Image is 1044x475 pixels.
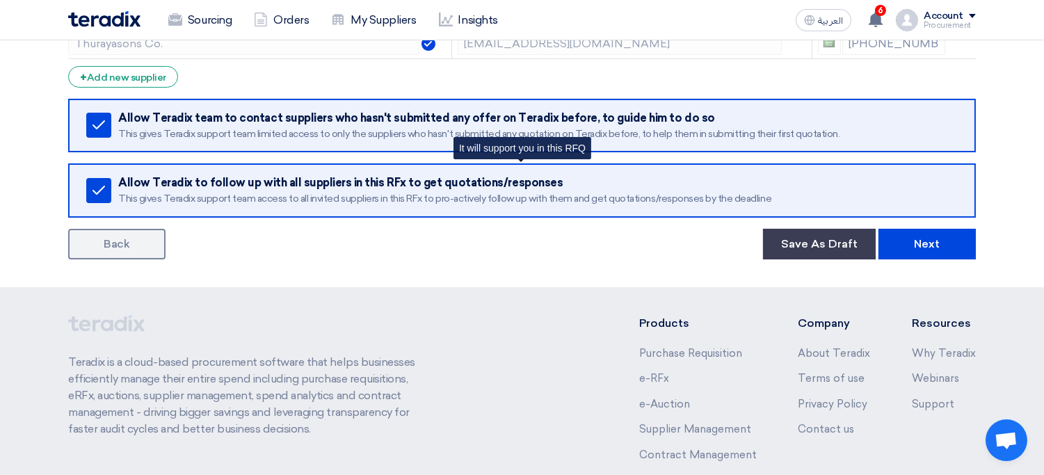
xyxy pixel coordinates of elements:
[320,5,427,35] a: My Suppliers
[875,5,886,16] span: 6
[924,10,963,22] div: Account
[639,449,757,461] a: Contract Management
[118,111,956,125] div: Allow Teradix team to contact suppliers who hasn't submitted any offer on Teradix before, to guid...
[798,315,870,332] li: Company
[818,16,843,26] span: العربية
[912,372,959,385] a: Webinars
[763,229,876,259] button: Save As Draft
[798,398,867,410] a: Privacy Policy
[639,423,751,435] a: Supplier Management
[798,347,870,360] a: About Teradix
[118,193,956,205] div: This gives Teradix support team access to all invited suppliers in this RFx to pro-actively follo...
[912,347,976,360] a: Why Teradix
[458,33,782,55] input: Email
[639,372,669,385] a: e-RFx
[118,176,956,190] div: Allow Teradix to follow up with all suppliers in this RFx to get quotations/responses
[639,398,690,410] a: e-Auction
[986,419,1027,461] a: Open chat
[912,315,976,332] li: Resources
[118,128,956,140] div: This gives Teradix support team limited access to only the suppliers who hasn't submitted any quo...
[912,398,954,410] a: Support
[68,229,166,259] a: Back
[68,66,178,88] div: Add new supplier
[421,37,435,51] img: Verified Account
[878,229,976,259] button: Next
[924,22,976,29] div: Procurement
[68,11,140,27] img: Teradix logo
[428,5,509,35] a: Insights
[80,71,87,84] span: +
[798,372,865,385] a: Terms of use
[639,315,757,332] li: Products
[796,9,851,31] button: العربية
[798,423,854,435] a: Contact us
[896,9,918,31] img: profile_test.png
[68,354,431,437] p: Teradix is a cloud-based procurement software that helps businesses efficiently manage their enti...
[68,33,419,55] input: Supplier Name
[459,143,586,154] span: It will support you in this RFQ
[157,5,243,35] a: Sourcing
[639,347,742,360] a: Purchase Requisition
[243,5,320,35] a: Orders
